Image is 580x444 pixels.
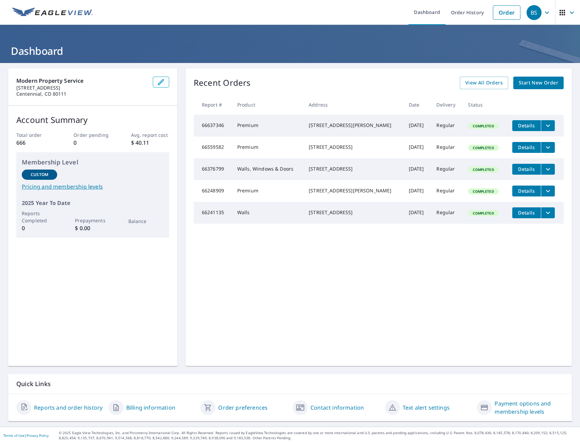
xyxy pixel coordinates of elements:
td: [DATE] [403,158,431,180]
span: View All Orders [465,79,503,87]
td: [DATE] [403,137,431,158]
a: Terms of Use [3,433,25,438]
img: EV Logo [12,7,93,18]
td: Walls [232,202,303,224]
a: Order preferences [218,403,268,412]
div: BS [527,5,542,20]
td: 66376799 [194,158,232,180]
span: Details [516,209,537,216]
td: Premium [232,180,303,202]
span: Completed [469,189,498,194]
td: Regular [431,115,463,137]
button: filesDropdownBtn-66248909 [541,186,555,196]
span: Start New Order [519,79,558,87]
div: [STREET_ADDRESS][PERSON_NAME] [309,122,398,129]
th: Product [232,95,303,115]
p: $ 0.00 [75,224,110,232]
button: detailsBtn-66637346 [512,120,541,131]
td: 66241135 [194,202,232,224]
span: Completed [469,124,498,128]
td: 66248909 [194,180,232,202]
h1: Dashboard [8,44,572,58]
a: Payment options and membership levels [495,399,564,416]
p: 0 [74,139,112,147]
td: Premium [232,137,303,158]
th: Delivery [431,95,463,115]
div: [STREET_ADDRESS] [309,144,398,150]
p: Balance [128,218,164,225]
p: Order pending [74,131,112,139]
p: 0 [22,224,57,232]
td: Regular [431,158,463,180]
p: Total order [16,131,54,139]
div: [STREET_ADDRESS] [309,165,398,172]
p: Avg. report cost [131,131,169,139]
a: View All Orders [460,77,508,89]
td: [DATE] [403,180,431,202]
a: Start New Order [513,77,564,89]
td: Walls, Windows & Doors [232,158,303,180]
p: 666 [16,139,54,147]
a: Reports and order history [34,403,102,412]
td: Regular [431,137,463,158]
p: Custom [31,172,48,178]
td: Regular [431,180,463,202]
button: filesDropdownBtn-66376799 [541,164,555,175]
button: detailsBtn-66241135 [512,207,541,218]
p: $ 40.11 [131,139,169,147]
span: Details [516,122,537,129]
p: Prepayments [75,217,110,224]
span: Details [516,166,537,172]
td: Regular [431,202,463,224]
p: | [3,433,49,438]
th: Report # [194,95,232,115]
span: Details [516,188,537,194]
th: Date [403,95,431,115]
button: detailsBtn-66248909 [512,186,541,196]
td: [DATE] [403,115,431,137]
a: Contact information [310,403,364,412]
td: 66559582 [194,137,232,158]
p: Reports Completed [22,210,57,224]
td: [DATE] [403,202,431,224]
span: Completed [469,211,498,216]
span: Completed [469,145,498,150]
div: [STREET_ADDRESS] [309,209,398,216]
td: Premium [232,115,303,137]
a: Privacy Policy [27,433,49,438]
button: detailsBtn-66376799 [512,164,541,175]
td: 66637346 [194,115,232,137]
button: filesDropdownBtn-66241135 [541,207,555,218]
button: filesDropdownBtn-66637346 [541,120,555,131]
p: [STREET_ADDRESS] [16,85,147,91]
button: filesDropdownBtn-66559582 [541,142,555,153]
p: Recent Orders [194,77,251,89]
p: Modern Property Service [16,77,147,85]
p: Quick Links [16,380,564,388]
p: Membership Level [22,158,164,167]
th: Status [463,95,506,115]
div: [STREET_ADDRESS][PERSON_NAME] [309,187,398,194]
p: © 2025 Eagle View Technologies, Inc. and Pictometry International Corp. All Rights Reserved. Repo... [59,430,577,441]
p: 2025 Year To Date [22,199,164,207]
span: Details [516,144,537,150]
span: Completed [469,167,498,172]
a: Pricing and membership levels [22,183,164,191]
a: Billing information [126,403,175,412]
a: Order [493,5,520,20]
a: Text alert settings [403,403,450,412]
p: Account Summary [16,114,169,126]
button: detailsBtn-66559582 [512,142,541,153]
p: Centennial, CO 80111 [16,91,147,97]
th: Address [303,95,403,115]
